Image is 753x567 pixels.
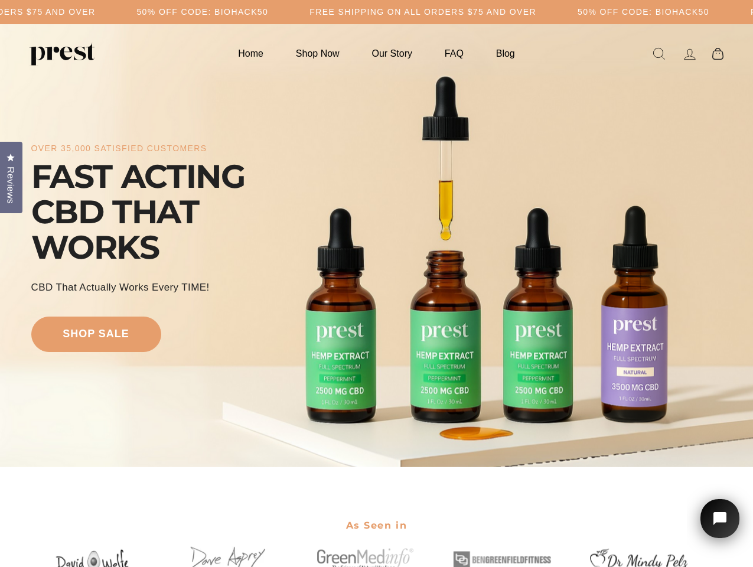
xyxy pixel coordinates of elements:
[31,159,297,265] div: FAST ACTING CBD THAT WORKS
[309,7,536,17] h5: Free Shipping on all orders $75 and over
[3,167,18,204] span: Reviews
[357,42,427,65] a: Our Story
[31,512,722,539] h2: As Seen in
[31,317,161,352] a: shop sale
[281,42,354,65] a: Shop Now
[687,484,753,567] iframe: Tidio Chat
[31,144,207,154] div: over 35,000 satisfied customers
[223,42,278,65] a: Home
[136,7,268,17] h5: 50% OFF CODE: BIOHACK50
[31,280,210,295] div: CBD That Actually Works every TIME!
[481,42,530,65] a: Blog
[578,7,709,17] h5: 50% OFF CODE: BIOHACK50
[223,42,529,65] ul: Primary
[430,42,478,65] a: FAQ
[30,42,94,66] img: PREST ORGANICS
